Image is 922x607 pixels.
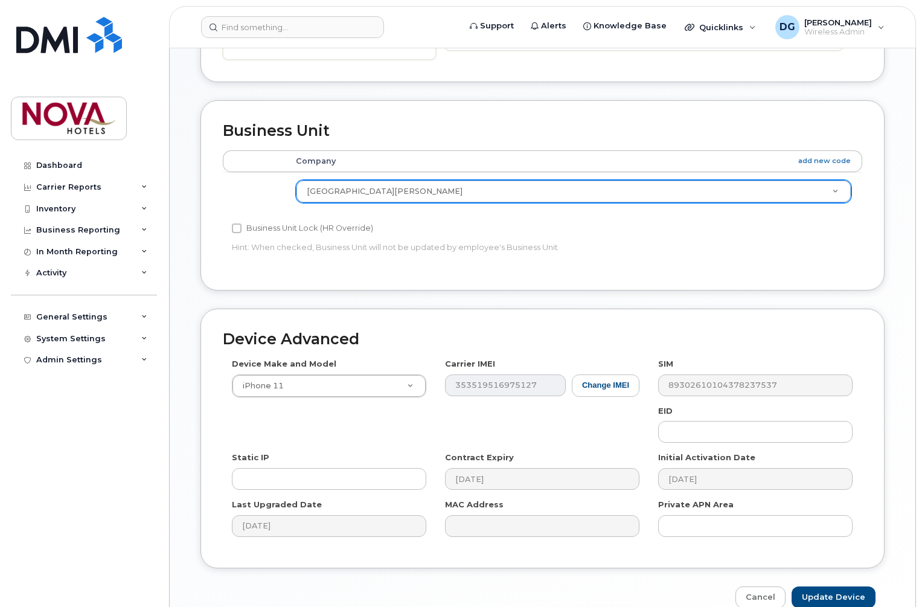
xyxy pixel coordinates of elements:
[232,242,639,253] p: Hint: When checked, Business Unit will not be updated by employee's Business Unit
[804,27,872,37] span: Wireless Admin
[232,452,269,463] label: Static IP
[480,20,514,32] span: Support
[232,221,373,236] label: Business Unit Lock (HR Override)
[804,18,872,27] span: [PERSON_NAME]
[767,15,893,39] div: David Grelli
[232,358,336,370] label: Device Make and Model
[307,187,463,196] span: Chateau Lacombe Hotel
[699,22,743,32] span: Quicklinks
[201,16,384,38] input: Find something...
[658,499,734,510] label: Private APN Area
[445,452,514,463] label: Contract Expiry
[232,223,242,233] input: Business Unit Lock (HR Override)
[232,499,322,510] label: Last Upgraded Date
[594,20,667,32] span: Knowledge Base
[676,15,764,39] div: Quicklinks
[223,331,862,348] h2: Device Advanced
[658,358,673,370] label: SIM
[223,123,862,140] h2: Business Unit
[235,381,284,391] span: iPhone 11
[572,374,639,397] button: Change IMEI
[780,20,795,34] span: DG
[658,405,673,417] label: EID
[575,14,675,38] a: Knowledge Base
[461,14,522,38] a: Support
[445,499,504,510] label: MAC Address
[445,358,495,370] label: Carrier IMEI
[296,181,851,202] a: [GEOGRAPHIC_DATA][PERSON_NAME]
[541,20,566,32] span: Alerts
[798,156,851,166] a: add new code
[285,150,862,172] th: Company
[658,452,755,463] label: Initial Activation Date
[232,375,426,397] a: iPhone 11
[522,14,575,38] a: Alerts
